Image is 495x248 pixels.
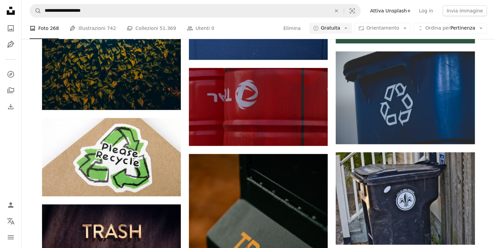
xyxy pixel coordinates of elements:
span: 51.369 [160,25,176,32]
a: Illustrazioni [4,38,17,51]
a: Cronologia download [4,100,17,113]
a: testo [336,94,475,100]
a: Contenitore in plastica Coca Cola rosso e bianco [189,104,328,110]
button: Menu [4,231,17,244]
button: Orientamento [355,23,411,34]
span: 0 [211,25,214,32]
a: Log in [415,5,437,16]
button: Elimina [283,23,301,34]
span: Orientamento [366,25,399,31]
a: Accedi / Registrati [4,198,17,212]
button: Ordina perPertinenza [414,23,487,34]
span: 742 [107,25,116,32]
form: Trova visual in tutto il sito [30,4,361,17]
a: Home — Unsplash [4,4,17,19]
a: Foto [4,22,17,35]
a: Esplora [4,68,17,81]
a: un cuscino verde e bianco [42,154,181,160]
button: Elimina [329,4,344,17]
span: Gratuita [321,25,340,32]
img: testo [336,51,475,144]
a: Collezioni [4,84,17,97]
button: Cerca su Unsplash [30,4,41,17]
button: Ricerca visiva [344,4,360,17]
button: Lingua [4,214,17,228]
button: Invia immagine [443,5,487,16]
span: Pertinenza [425,25,475,32]
img: un bidone della spazzatura nero seduto accanto a una staccionata di legno [336,152,475,245]
a: un bidone della spazzatura nero seduto accanto a una staccionata di legno [336,195,475,201]
img: Contenitore in plastica Coca Cola rosso e bianco [189,68,328,146]
a: Illustrazioni 742 [70,17,116,39]
img: un cuscino verde e bianco [42,118,181,196]
a: Collezioni 51.369 [127,17,176,39]
a: Utenti 0 [187,17,214,39]
span: Ordina per [425,25,450,31]
a: Attiva Unsplash+ [366,5,415,16]
button: Gratuita [309,23,352,34]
